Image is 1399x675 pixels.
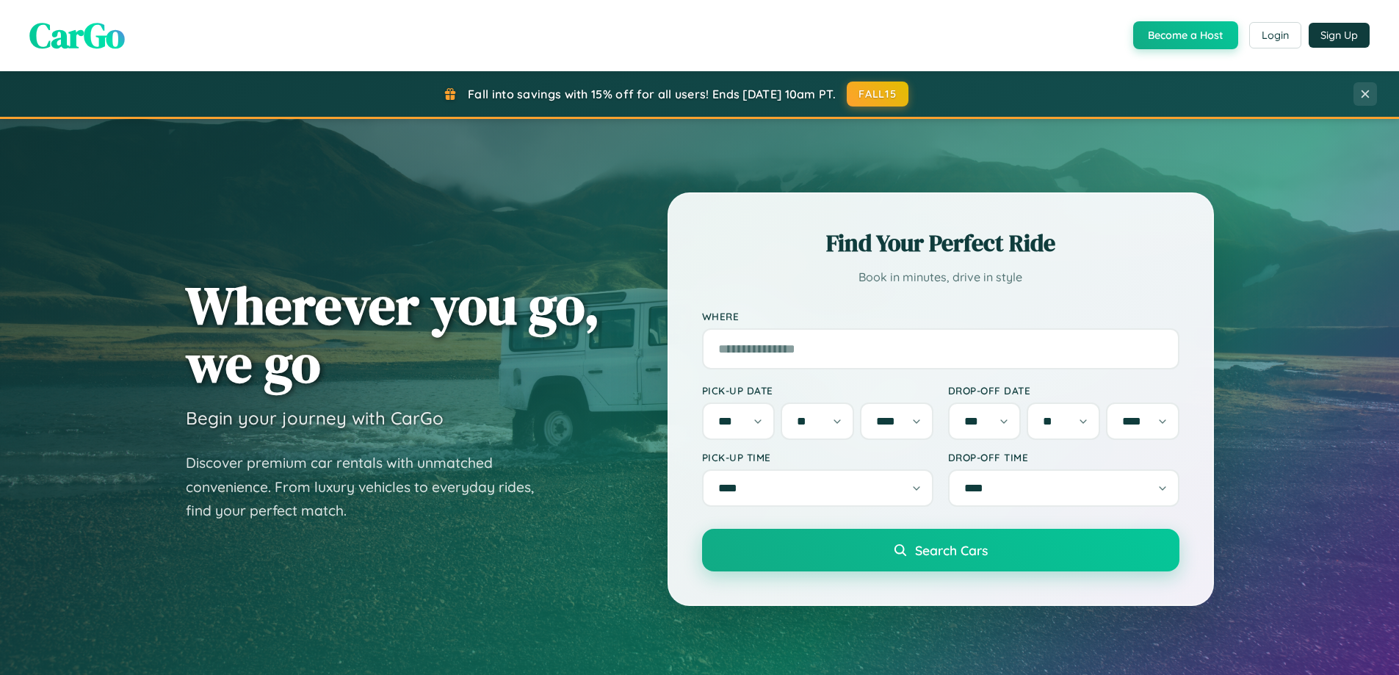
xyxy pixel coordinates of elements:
label: Where [702,310,1179,322]
button: Search Cars [702,529,1179,571]
span: Search Cars [915,542,988,558]
button: Become a Host [1133,21,1238,49]
span: Fall into savings with 15% off for all users! Ends [DATE] 10am PT. [468,87,836,101]
h3: Begin your journey with CarGo [186,407,444,429]
label: Drop-off Date [948,384,1179,397]
button: FALL15 [847,82,908,107]
button: Sign Up [1309,23,1370,48]
label: Drop-off Time [948,451,1179,463]
button: Login [1249,22,1301,48]
h1: Wherever you go, we go [186,276,600,392]
p: Book in minutes, drive in style [702,267,1179,288]
label: Pick-up Time [702,451,933,463]
p: Discover premium car rentals with unmatched convenience. From luxury vehicles to everyday rides, ... [186,451,553,523]
h2: Find Your Perfect Ride [702,227,1179,259]
label: Pick-up Date [702,384,933,397]
span: CarGo [29,11,125,59]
